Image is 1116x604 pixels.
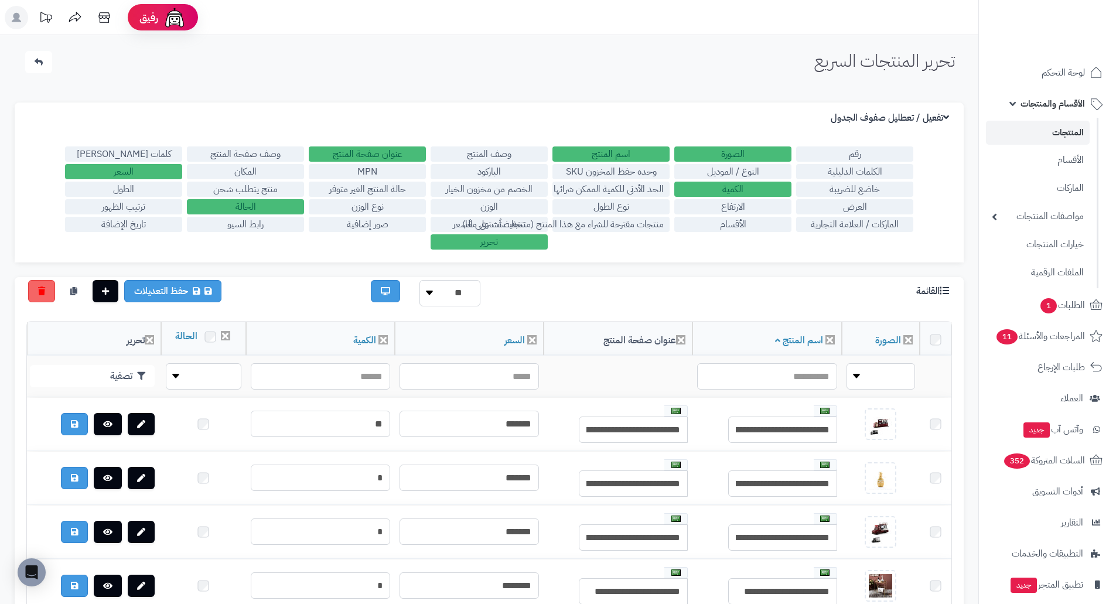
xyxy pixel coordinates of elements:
[309,199,426,214] label: نوع الوزن
[1004,453,1030,469] span: 352
[124,280,221,302] a: حفظ التعديلات
[671,408,681,414] img: العربية
[1021,95,1085,112] span: الأقسام والمنتجات
[674,217,791,232] label: الأقسام
[986,148,1090,173] a: الأقسام
[552,146,670,162] label: اسم المنتج
[674,199,791,214] label: الارتفاع
[986,353,1109,381] a: طلبات الإرجاع
[674,164,791,179] label: النوع / الموديل
[309,164,426,179] label: MPN
[431,234,548,250] label: تحرير
[65,217,182,232] label: تاريخ الإضافة
[27,322,161,356] th: تحرير
[986,540,1109,568] a: التطبيقات والخدمات
[187,217,304,232] label: رابط السيو
[986,232,1090,257] a: خيارات المنتجات
[175,329,197,343] a: الحالة
[309,217,426,232] label: صور إضافية
[986,571,1109,599] a: تطبيق المتجرجديد
[831,112,952,124] h3: تفعيل / تعطليل صفوف الجدول
[671,516,681,522] img: العربية
[674,182,791,197] label: الكمية
[1042,64,1085,81] span: لوحة التحكم
[986,59,1109,87] a: لوحة التحكم
[1039,297,1085,313] span: الطلبات
[796,164,913,179] label: الكلمات الدليلية
[996,329,1018,344] span: 11
[775,333,823,347] a: اسم المنتج
[1032,483,1083,500] span: أدوات التسويق
[1003,452,1085,469] span: السلات المتروكة
[820,408,830,414] img: العربية
[986,204,1090,229] a: مواصفات المنتجات
[30,365,155,387] button: تصفية
[671,569,681,576] img: العربية
[504,333,525,347] a: السعر
[986,477,1109,506] a: أدوات التسويق
[995,328,1085,344] span: المراجعات والأسئلة
[796,217,913,232] label: الماركات / العلامة التجارية
[986,322,1109,350] a: المراجعات والأسئلة11
[353,333,376,347] a: الكمية
[1023,422,1050,438] span: جديد
[1011,578,1037,593] span: جديد
[309,146,426,162] label: عنوان صفحة المنتج
[431,182,548,197] label: الخصم من مخزون الخيار
[187,182,304,197] label: منتج يتطلب شحن
[1036,32,1105,56] img: logo-2.png
[65,199,182,214] label: ترتيب الظهور
[431,164,548,179] label: الباركود
[187,164,304,179] label: المكان
[431,217,548,232] label: تخفيضات على السعر
[187,146,304,162] label: وصف صفحة المنتج
[65,164,182,179] label: السعر
[65,146,182,162] label: كلمات [PERSON_NAME]
[814,51,955,70] h1: تحرير المنتجات السريع
[796,199,913,214] label: العرض
[986,509,1109,537] a: التقارير
[18,558,46,586] div: Open Intercom Messenger
[986,260,1090,285] a: الملفات الرقمية
[65,182,182,197] label: الطول
[31,6,60,32] a: تحديثات المنصة
[820,462,830,468] img: العربية
[986,446,1109,475] a: السلات المتروكة352
[552,217,670,232] label: منتجات مقترحة للشراء مع هذا المنتج (منتجات تُشترى معًا)
[552,182,670,197] label: الحد الأدنى للكمية الممكن شرائها
[986,384,1109,412] a: العملاء
[796,182,913,197] label: خاضع للضريبة
[986,415,1109,443] a: وآتس آبجديد
[1040,298,1057,313] span: 1
[187,199,304,214] label: الحالة
[309,182,426,197] label: حالة المنتج الغير متوفر
[674,146,791,162] label: الصورة
[986,121,1090,145] a: المنتجات
[431,146,548,162] label: وصف المنتج
[875,333,901,347] a: الصورة
[431,199,548,214] label: الوزن
[796,146,913,162] label: رقم
[552,164,670,179] label: وحده حفظ المخزون SKU
[552,199,670,214] label: نوع الطول
[544,322,692,356] th: عنوان صفحة المنتج
[671,462,681,468] img: العربية
[820,569,830,576] img: العربية
[1061,514,1083,531] span: التقارير
[1060,390,1083,407] span: العملاء
[986,291,1109,319] a: الطلبات1
[1037,359,1085,376] span: طلبات الإرجاع
[139,11,158,25] span: رفيق
[1012,545,1083,562] span: التطبيقات والخدمات
[916,286,952,297] h3: القائمة
[820,516,830,522] img: العربية
[163,6,186,29] img: ai-face.png
[1022,421,1083,438] span: وآتس آب
[986,176,1090,201] a: الماركات
[1009,576,1083,593] span: تطبيق المتجر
